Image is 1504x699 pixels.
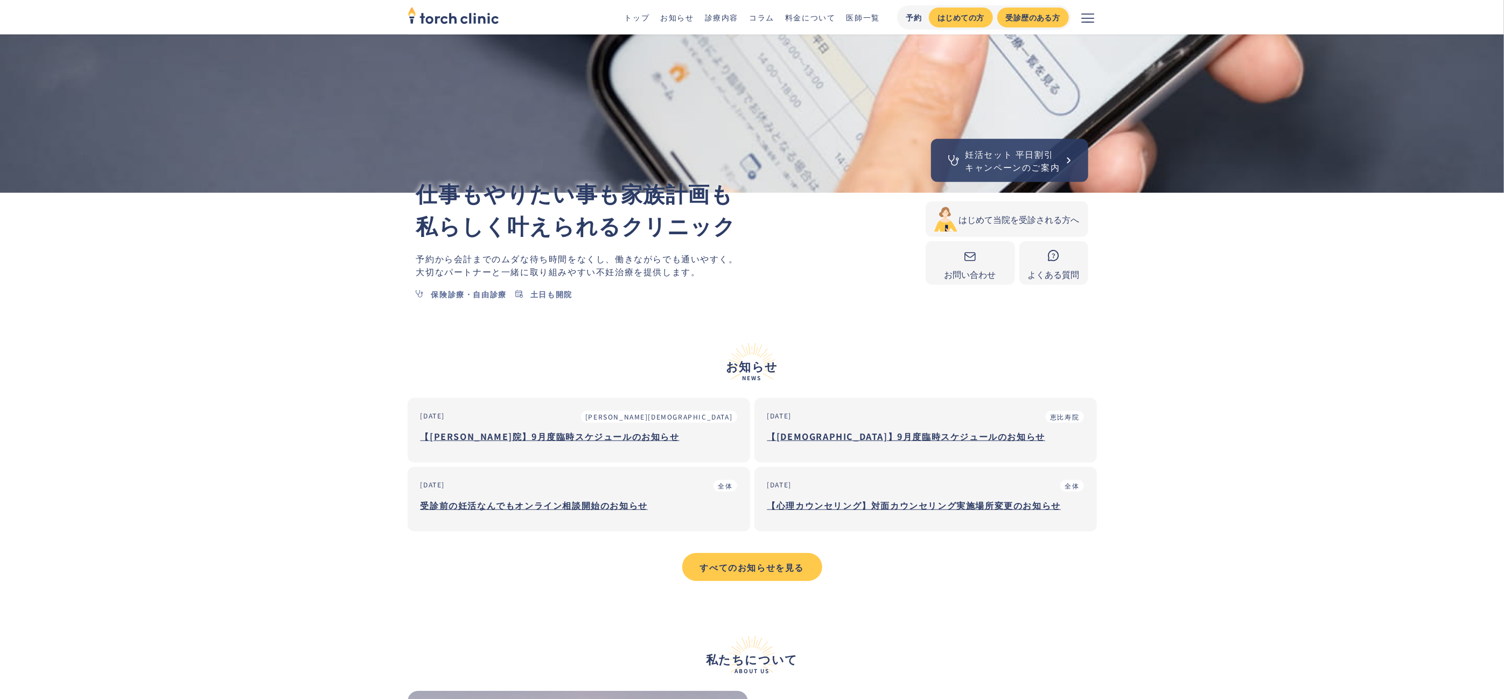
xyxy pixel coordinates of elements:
[718,481,732,491] div: 全体
[959,213,1080,226] div: はじめて当院を受診される方へ
[408,467,750,532] a: [DATE]全体受診前の妊活なんでもオンライン相談開始のお知らせ
[767,480,792,490] div: [DATE]
[929,8,992,27] a: はじめての方
[1050,412,1079,422] div: 恵比寿院
[926,201,1088,237] a: はじめて当院を受診される方へ
[847,12,880,23] a: 医師一覧
[408,668,1097,674] span: About us
[421,480,445,490] div: [DATE]
[767,497,1084,513] h3: 【心理カウンセリング】対面カウンセリング実施場所変更のお知らせ
[946,153,961,168] img: 聴診器のアイコン
[625,12,650,23] a: トップ
[767,411,792,421] div: [DATE]
[416,177,926,241] p: 仕事もやりたい事も家族計画も 私らしく叶えられるクリニック
[416,265,596,278] span: 大切なパートナーと一緒に取り組みやすい
[754,467,1097,532] a: [DATE]全体【心理カウンセリング】対面カウンセリング実施場所変更のお知らせ
[934,268,1006,281] div: お問い合わせ
[530,289,572,300] div: 土日も開院
[1006,12,1060,23] div: 受診歴のある方
[1028,268,1080,281] div: よくある質問
[926,241,1015,285] a: お問い合わせ
[421,497,737,513] h3: 受診前の妊活なんでもオンライン相談開始のお知らせ
[966,148,1060,173] div: 妊活セット 平日割引 キャンペーンのご案内
[931,139,1088,182] a: 妊活セット 平日割引キャンペーンのご案内
[660,12,694,23] a: お知らせ
[997,8,1069,27] a: 受診歴のある方
[682,553,822,581] a: すべてのお知らせを見る
[408,375,1097,381] span: News
[785,12,836,23] a: 料金について
[408,343,1097,381] h2: お知らせ
[705,12,738,23] a: 診療内容
[408,3,499,27] img: torch clinic
[906,12,922,23] div: 予約
[421,428,737,444] h3: 【[PERSON_NAME]院】9月度臨時スケジュールのお知らせ
[408,636,1097,674] h2: 私たちについて
[692,561,813,574] div: すべてのお知らせを見る
[767,428,1084,444] h3: 【[DEMOGRAPHIC_DATA]】9月度臨時スケジュールのお知らせ
[431,289,507,300] div: 保険診療・自由診療
[416,252,926,278] p: 働きながらでも通いやすく。 不妊治療を提供します。
[408,398,750,463] a: [DATE][PERSON_NAME][DEMOGRAPHIC_DATA]【[PERSON_NAME]院】9月度臨時スケジュールのお知らせ
[1065,481,1079,491] div: 全体
[408,8,499,27] a: home
[1019,241,1088,285] a: よくある質問
[421,411,445,421] div: [DATE]
[754,398,1097,463] a: [DATE]恵比寿院【[DEMOGRAPHIC_DATA]】9月度臨時スケジュールのお知らせ
[749,12,774,23] a: コラム
[416,252,615,265] span: 予約から会計までのムダな待ち時間をなくし、
[585,412,733,422] div: [PERSON_NAME][DEMOGRAPHIC_DATA]
[938,12,984,23] div: はじめての方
